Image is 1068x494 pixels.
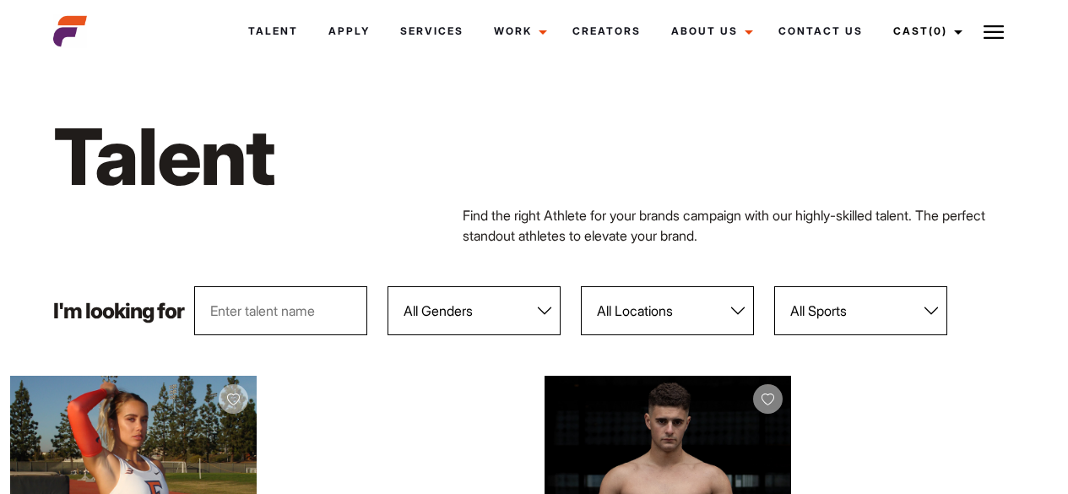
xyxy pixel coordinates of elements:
a: Creators [557,8,656,54]
img: Burger icon [984,22,1004,42]
a: Apply [313,8,385,54]
h1: Talent [53,108,606,205]
p: I'm looking for [53,301,184,322]
a: Services [385,8,479,54]
span: (0) [929,24,947,37]
a: Cast(0) [878,8,973,54]
a: About Us [656,8,763,54]
img: cropped-aefm-brand-fav-22-square.png [53,14,87,48]
p: Find the right Athlete for your brands campaign with our highly-skilled talent. The perfect stand... [463,205,1016,246]
a: Talent [233,8,313,54]
a: Work [479,8,557,54]
a: Contact Us [763,8,878,54]
input: Enter talent name [194,286,367,335]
